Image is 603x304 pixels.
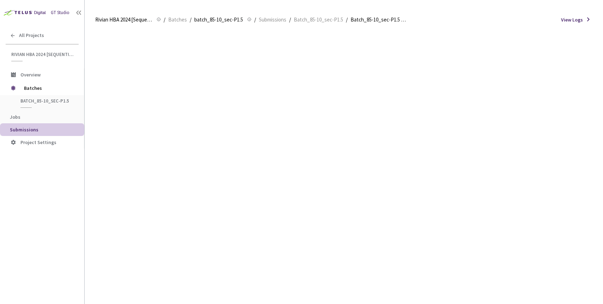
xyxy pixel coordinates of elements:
span: batch_85-10_sec-P1.5 [20,98,73,104]
a: Submissions [257,15,288,23]
span: Project Settings [20,139,56,145]
a: Batch_85-10_sec-P1.5 [292,15,345,23]
span: Submissions [259,15,286,24]
li: / [254,15,256,24]
span: Batch_85-10_sec-P1.5 QC - [DATE] [351,15,408,24]
a: Batches [167,15,188,23]
span: batch_85-10_sec-P1.5 [194,15,243,24]
span: Batches [24,81,72,95]
li: / [190,15,191,24]
li: / [289,15,291,24]
div: GT Studio [51,9,69,16]
li: / [346,15,348,24]
span: Overview [20,72,41,78]
li: / [164,15,165,24]
span: Rivian HBA 2024 [Sequential] [11,51,74,57]
span: Batches [168,15,187,24]
span: Jobs [10,114,20,120]
span: View Logs [561,16,583,24]
span: Batch_85-10_sec-P1.5 [294,15,343,24]
span: Rivian HBA 2024 [Sequential] [95,15,152,24]
span: All Projects [19,32,44,38]
span: Submissions [10,126,38,133]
